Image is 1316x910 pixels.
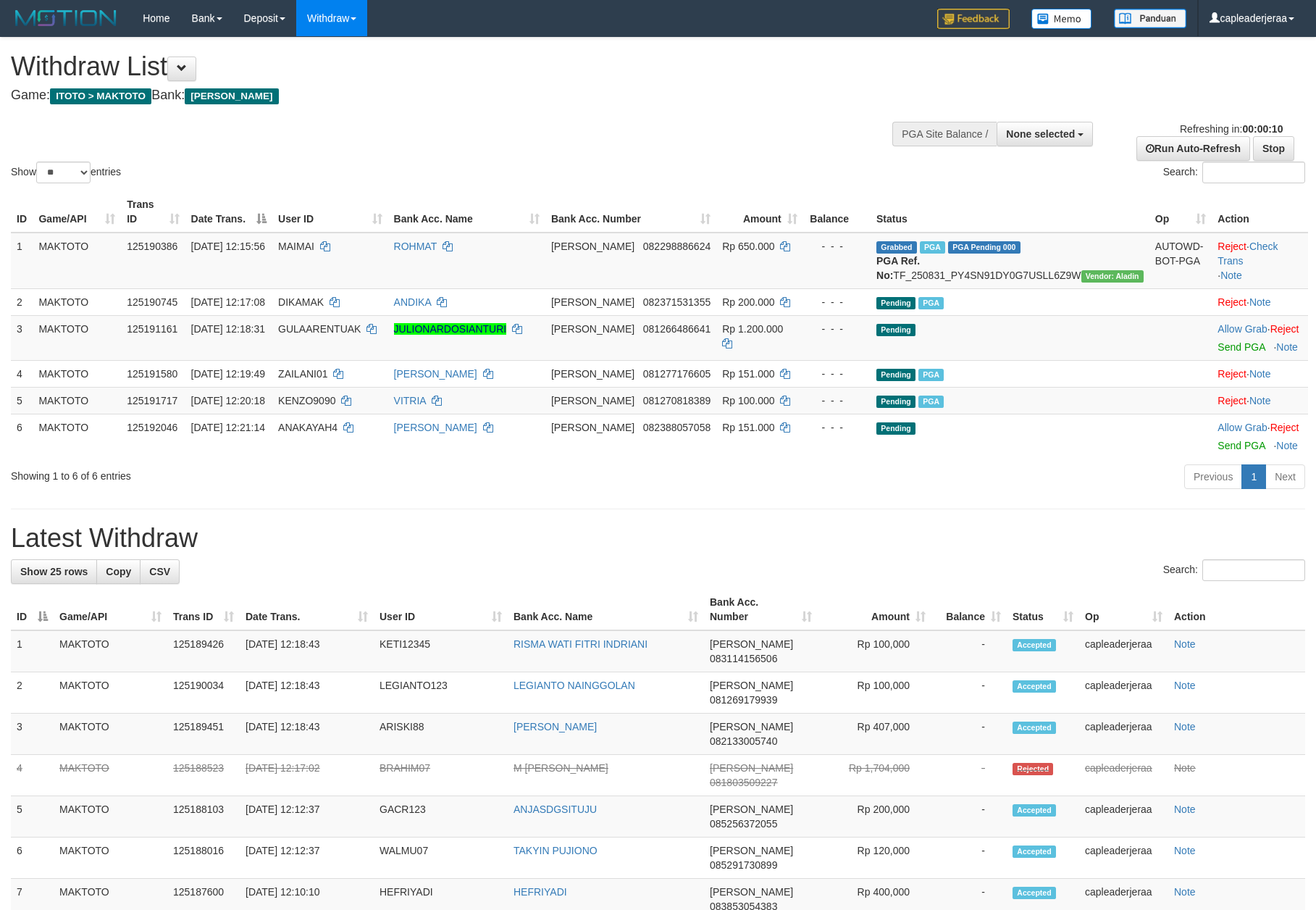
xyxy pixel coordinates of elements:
span: ITOTO > MAKTOTO [50,88,151,104]
td: - [931,672,1007,714]
td: capleaderjeraa [1079,838,1168,879]
td: 125188103 [167,796,240,838]
span: Marked by capleaderjeraa [918,297,944,309]
span: · [1217,422,1270,433]
span: Copy 082298886624 to clipboard [643,241,711,252]
td: Rp 407,000 [818,714,931,755]
h1: Withdraw List [11,52,863,81]
a: ANDIKA [394,296,431,308]
span: GULAARENTUAK [278,323,361,335]
span: CSV [149,566,170,577]
span: Rp 151.000 [722,368,774,380]
td: 6 [11,414,33,459]
span: Refreshing in: [1180,123,1283,135]
a: Allow Grab [1217,422,1267,433]
a: Note [1174,680,1196,691]
td: · [1212,360,1308,387]
span: Pending [876,396,915,408]
td: [DATE] 12:18:43 [240,630,374,672]
span: PGA Pending [948,241,1020,254]
a: Note [1174,886,1196,898]
span: [PERSON_NAME] [710,886,793,898]
td: MAKTOTO [33,360,121,387]
a: Note [1249,395,1271,406]
td: MAKTOTO [54,796,167,838]
td: 2 [11,672,54,714]
td: 1 [11,233,33,289]
span: Copy 082388057058 to clipboard [643,422,711,433]
td: [DATE] 12:12:37 [240,838,374,879]
span: [PERSON_NAME] [551,323,634,335]
td: [DATE] 12:12:37 [240,796,374,838]
a: M [PERSON_NAME] [514,762,608,774]
span: Copy [106,566,131,577]
a: RISMA WATI FITRI INDRIANI [514,638,647,650]
td: Rp 1,704,000 [818,755,931,796]
span: Rp 650.000 [722,241,774,252]
a: ROHMAT [394,241,437,252]
a: Copy [96,559,141,584]
td: - [931,755,1007,796]
span: Pending [876,369,915,381]
a: Note [1174,638,1196,650]
span: Copy 081270818389 to clipboard [643,395,711,406]
span: Pending [876,422,915,435]
a: LEGIANTO NAINGGOLAN [514,680,635,691]
span: Rejected [1013,763,1053,775]
a: Note [1174,721,1196,732]
td: MAKTOTO [33,233,121,289]
td: capleaderjeraa [1079,672,1168,714]
a: [PERSON_NAME] [394,368,477,380]
span: [DATE] 12:19:49 [191,368,265,380]
span: Pending [876,297,915,309]
a: Check Trans [1217,241,1278,267]
label: Show entries [11,162,121,183]
a: Send PGA [1217,440,1265,451]
span: 125190745 [127,296,177,308]
span: KENZO9090 [278,395,335,406]
a: Allow Grab [1217,323,1267,335]
a: Note [1174,762,1196,774]
span: Accepted [1013,887,1056,899]
td: 4 [11,755,54,796]
span: [PERSON_NAME] [710,680,793,691]
td: MAKTOTO [33,387,121,414]
a: Previous [1184,464,1242,489]
th: Date Trans.: activate to sort column descending [185,191,273,233]
th: Trans ID: activate to sort column ascending [167,589,240,630]
a: Reject [1217,368,1246,380]
span: [PERSON_NAME] [551,241,634,252]
td: MAKTOTO [54,838,167,879]
td: MAKTOTO [54,672,167,714]
a: CSV [140,559,180,584]
a: HEFRIYADI [514,886,567,898]
a: ANJASDGSITUJU [514,803,597,815]
th: Amount: activate to sort column ascending [818,589,931,630]
td: · [1212,315,1308,360]
a: Send PGA [1217,341,1265,353]
a: Note [1276,341,1298,353]
span: Rp 1.200.000 [722,323,783,335]
span: 125191717 [127,395,177,406]
a: JULIONARDOSIANTURI [394,323,507,335]
span: ANAKAYAH4 [278,422,338,433]
span: [PERSON_NAME] [710,845,793,856]
td: · · [1212,233,1308,289]
td: 5 [11,387,33,414]
td: Rp 200,000 [818,796,931,838]
h1: Latest Withdraw [11,524,1305,553]
td: · [1212,288,1308,315]
span: 125190386 [127,241,177,252]
a: Run Auto-Refresh [1136,136,1250,161]
a: Stop [1253,136,1294,161]
th: Balance: activate to sort column ascending [931,589,1007,630]
a: [PERSON_NAME] [394,422,477,433]
td: 3 [11,315,33,360]
td: LEGIANTO123 [374,672,508,714]
span: [DATE] 12:15:56 [191,241,265,252]
td: GACR123 [374,796,508,838]
strong: 00:00:10 [1242,123,1283,135]
span: ZAILANI01 [278,368,327,380]
a: 1 [1241,464,1266,489]
a: Reject [1270,323,1299,335]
